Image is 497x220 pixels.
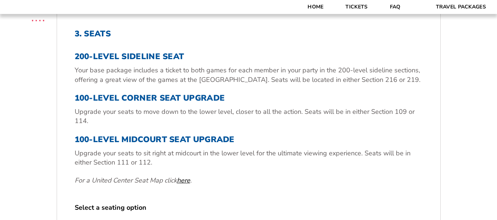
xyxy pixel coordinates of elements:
p: Upgrade your seats to sit right at midcourt in the lower level for the ultimate viewing experienc... [75,149,423,167]
p: Upgrade your seats to move down to the lower level, closer to all the action. Seats will be in ei... [75,107,423,126]
em: For a United Center Seat Map click . [75,176,192,185]
h2: 3. Seats [75,29,423,39]
p: Your base package includes a ticket to both games for each member in your party in the 200-level ... [75,66,423,84]
label: Select a seating option [75,203,423,212]
h3: 100-Level Corner Seat Upgrade [75,93,423,103]
img: CBS Sports Thanksgiving Classic [22,4,54,36]
h3: 100-Level Midcourt Seat Upgrade [75,135,423,144]
a: here [177,176,190,185]
h3: 200-Level Sideline Seat [75,52,423,61]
